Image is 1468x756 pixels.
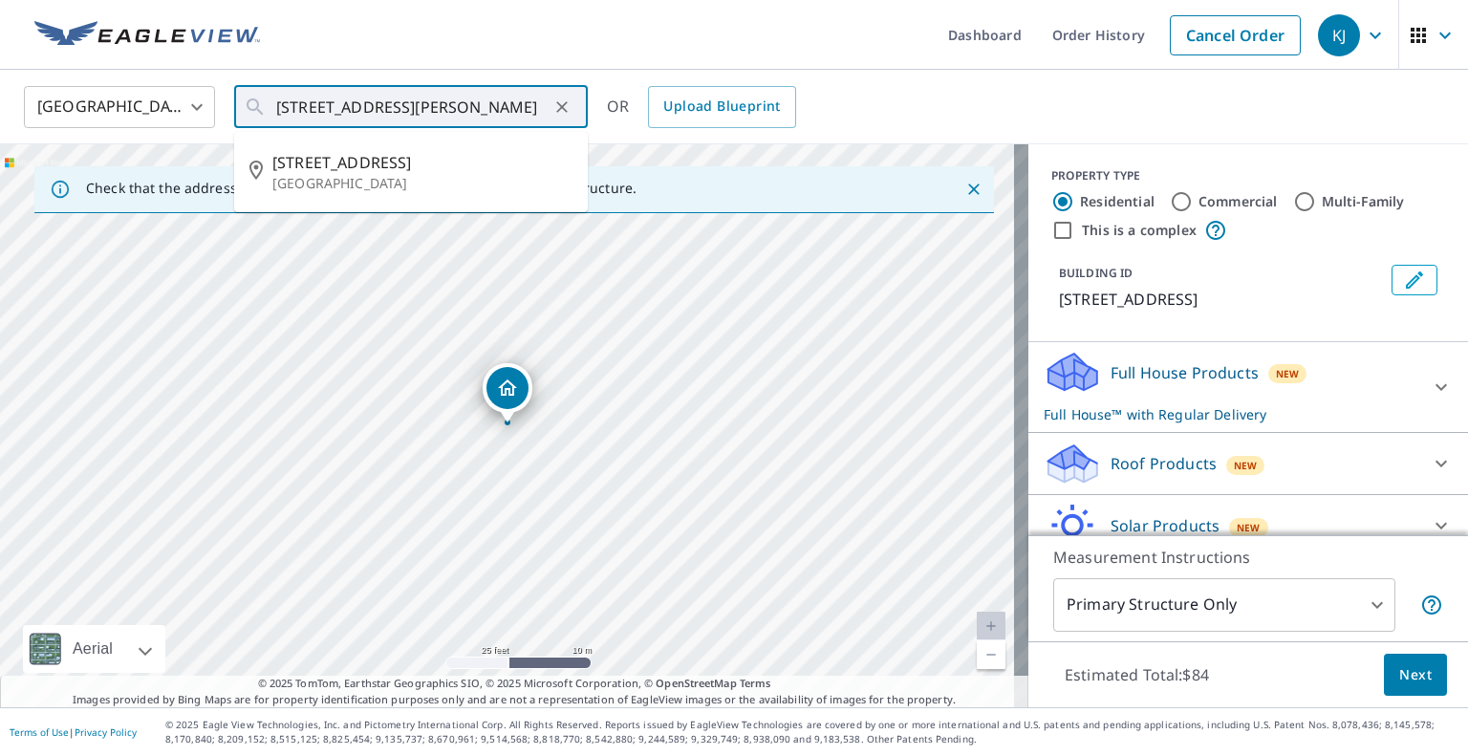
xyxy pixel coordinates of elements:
label: Commercial [1198,192,1278,211]
button: Clear [549,94,575,120]
div: [GEOGRAPHIC_DATA] [24,80,215,134]
label: Multi-Family [1322,192,1405,211]
p: | [10,726,137,738]
img: EV Logo [34,21,260,50]
a: Terms of Use [10,725,69,739]
div: Aerial [67,625,119,673]
span: New [1237,520,1261,535]
label: This is a complex [1082,221,1197,240]
span: [STREET_ADDRESS] [272,151,572,174]
button: Close [961,177,986,202]
a: Upload Blueprint [648,86,795,128]
button: Next [1384,654,1447,697]
a: Terms [740,676,771,690]
p: Full House Products [1111,361,1259,384]
div: Solar ProductsNew [1044,503,1453,549]
button: Edit building 1 [1392,265,1437,295]
a: Current Level 20, Zoom Out [977,640,1005,669]
p: Measurement Instructions [1053,546,1443,569]
a: Privacy Policy [75,725,137,739]
span: Your report will include only the primary structure on the property. For example, a detached gara... [1420,594,1443,616]
span: New [1234,458,1258,473]
p: Full House™ with Regular Delivery [1044,404,1418,424]
label: Residential [1080,192,1155,211]
span: New [1276,366,1300,381]
p: Roof Products [1111,452,1217,475]
a: OpenStreetMap [656,676,736,690]
p: [STREET_ADDRESS] [1059,288,1384,311]
p: Solar Products [1111,514,1220,537]
a: Cancel Order [1170,15,1301,55]
div: Dropped pin, building 1, Residential property, 766 Hildeen Dr Lexington, KY 40502 [483,363,532,422]
p: Check that the address is accurate, then drag the marker over the correct structure. [86,180,637,197]
p: [GEOGRAPHIC_DATA] [272,174,572,193]
a: Current Level 20, Zoom In Disabled [977,612,1005,640]
div: Full House ProductsNewFull House™ with Regular Delivery [1044,350,1453,424]
div: PROPERTY TYPE [1051,167,1445,184]
div: Roof ProductsNew [1044,441,1453,486]
span: Upload Blueprint [663,95,780,119]
input: Search by address or latitude-longitude [276,80,549,134]
div: Primary Structure Only [1053,578,1395,632]
p: Estimated Total: $84 [1049,654,1224,696]
div: Aerial [23,625,165,673]
p: © 2025 Eagle View Technologies, Inc. and Pictometry International Corp. All Rights Reserved. Repo... [165,718,1458,746]
div: KJ [1318,14,1360,56]
span: © 2025 TomTom, Earthstar Geographics SIO, © 2025 Microsoft Corporation, © [258,676,771,692]
div: OR [607,86,796,128]
span: Next [1399,663,1432,687]
p: BUILDING ID [1059,265,1133,281]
